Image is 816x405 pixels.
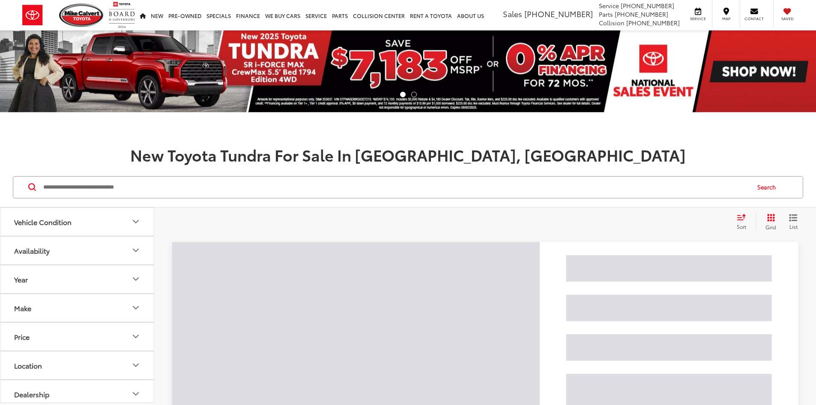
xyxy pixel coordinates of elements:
div: Vehicle Condition [14,218,72,226]
div: Vehicle Condition [131,216,141,227]
span: Collision [599,18,625,27]
div: Make [14,304,31,312]
span: Grid [765,223,776,231]
span: Sort [737,223,746,230]
div: Dealership [131,389,141,399]
button: Select sort value [732,213,756,231]
div: Dealership [14,390,49,398]
button: List View [783,213,804,231]
button: YearYear [0,265,155,293]
button: AvailabilityAvailability [0,237,155,264]
span: Contact [744,16,764,21]
div: Availability [14,246,50,255]
div: Price [131,331,141,342]
div: Location [131,360,141,370]
button: Grid View [756,213,783,231]
button: MakeMake [0,294,155,322]
span: Map [717,16,735,21]
span: [PHONE_NUMBER] [621,1,674,10]
div: Price [14,333,30,341]
button: PricePrice [0,323,155,351]
span: Parts [599,10,613,18]
span: [PHONE_NUMBER] [524,8,593,19]
span: List [789,223,798,230]
span: Sales [503,8,522,19]
span: [PHONE_NUMBER] [615,10,668,18]
div: Year [14,275,28,283]
span: Service [688,16,708,21]
div: Year [131,274,141,284]
span: [PHONE_NUMBER] [626,18,680,27]
button: Search [749,177,788,198]
button: Vehicle ConditionVehicle Condition [0,208,155,236]
div: Make [131,303,141,313]
div: Location [14,361,42,369]
input: Search by Make, Model, or Keyword [42,177,749,198]
div: Availability [131,245,141,255]
span: Service [599,1,619,10]
button: LocationLocation [0,351,155,379]
img: Mike Calvert Toyota [59,3,105,27]
span: Saved [778,16,797,21]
